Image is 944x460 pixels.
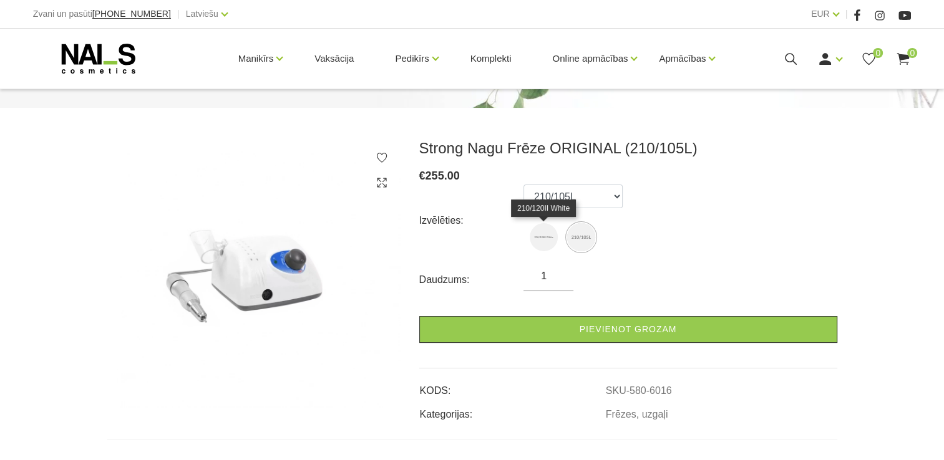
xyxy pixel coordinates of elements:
td: Kategorijas: [419,398,605,422]
a: SKU-580-6016 [606,385,672,396]
span: € [419,170,426,182]
span: 0 [873,48,883,58]
a: Pievienot grozam [419,316,837,343]
a: Latviešu [186,6,218,21]
div: Izvēlēties: [419,211,524,231]
div: Daudzums: [419,270,524,290]
a: 0 [861,51,877,67]
a: Frēzes, uzgaļi [606,409,668,420]
a: Komplekti [460,29,522,89]
a: [PHONE_NUMBER] [92,9,171,19]
span: | [177,6,180,22]
a: Vaksācija [304,29,364,89]
a: EUR [811,6,830,21]
a: 0 [895,51,911,67]
img: Strong Nagu Frēze ORIGINAL (210/120II White) [530,223,558,251]
span: 255.00 [426,170,460,182]
img: Strong Nagu Frēze ORIGINAL [107,139,401,408]
div: Zvani un pasūti [33,6,171,22]
a: Manikīrs [238,34,274,84]
span: | [845,6,848,22]
a: Online apmācības [552,34,628,84]
a: Apmācības [659,34,706,84]
img: Strong Nagu Frēze ORIGINAL (210/105L) [567,223,595,251]
span: 0 [907,48,917,58]
h3: Strong Nagu Frēze ORIGINAL (210/105L) [419,139,837,158]
td: KODS: [419,375,605,398]
a: Pedikīrs [395,34,429,84]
